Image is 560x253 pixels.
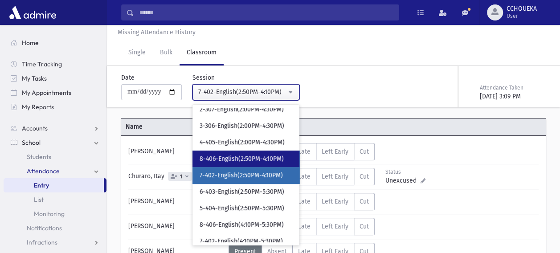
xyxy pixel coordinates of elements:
[4,164,106,178] a: Attendance
[4,178,104,192] a: Entry
[7,4,58,21] img: AdmirePro
[200,204,284,213] span: 5-404-English(2:50PM-5:30PM)
[4,86,106,100] a: My Appointments
[121,73,135,82] label: Date
[27,224,62,232] span: Notifications
[27,153,51,161] span: Students
[27,167,60,175] span: Attendance
[480,92,544,101] div: [DATE] 3:09 PM
[200,220,284,229] span: 8-406-English(4:10PM-5:30PM)
[480,84,544,92] div: Attendance Taken
[22,124,48,132] span: Accounts
[298,198,311,205] span: Late
[322,148,348,155] span: Left Early
[360,148,369,155] span: Cut
[4,235,106,249] a: Infractions
[200,105,284,114] span: 2-307-English(2:00PM-4:30PM)
[360,198,369,205] span: Cut
[22,60,62,68] span: Time Tracking
[200,237,283,246] span: 7-402-English(4:10PM-5:30PM)
[200,155,284,163] span: 8-406-English(2:50PM-4:10PM)
[360,173,369,180] span: Cut
[124,168,229,185] div: Churaro, Itay
[4,207,106,221] a: Monitoring
[178,174,184,180] span: 1
[4,192,106,207] a: List
[4,71,106,86] a: My Tasks
[124,143,229,160] div: [PERSON_NAME]
[153,41,180,65] a: Bulk
[180,41,224,65] a: Classroom
[322,198,348,205] span: Left Early
[4,121,106,135] a: Accounts
[200,122,284,131] span: 3-306-English(2:00PM-4:30PM)
[124,218,229,235] div: [PERSON_NAME]
[4,135,106,150] a: School
[385,176,420,185] span: Unexcused
[385,168,425,176] div: Status
[22,139,41,147] span: School
[22,89,71,97] span: My Appointments
[27,238,57,246] span: Infractions
[200,188,284,196] span: 6-403-English(2:50PM-5:30PM)
[200,138,285,147] span: 4-405-English(2:00PM-4:30PM)
[322,173,348,180] span: Left Early
[4,150,106,164] a: Students
[298,173,311,180] span: Late
[22,74,47,82] span: My Tasks
[200,171,283,180] span: 7-402-English(2:50PM-4:10PM)
[229,168,375,185] div: AttTypes
[298,148,311,155] span: Late
[229,143,375,160] div: AttTypes
[34,181,49,189] span: Entry
[34,196,44,204] span: List
[4,100,106,114] a: My Reports
[124,193,229,210] div: [PERSON_NAME]
[507,5,537,12] span: CCHOUEKA
[22,103,54,111] span: My Reports
[118,29,196,36] u: Missing Attendance History
[229,193,375,210] div: AttTypes
[192,73,215,82] label: Session
[34,210,65,218] span: Monitoring
[4,57,106,71] a: Time Tracking
[4,221,106,235] a: Notifications
[22,39,39,47] span: Home
[134,4,399,20] input: Search
[114,29,196,36] a: Missing Attendance History
[121,41,153,65] a: Single
[198,87,286,97] div: 7-402-English(2:50PM-4:10PM)
[4,36,106,50] a: Home
[192,84,299,100] button: 7-402-English(2:50PM-4:10PM)
[121,122,227,131] span: Name
[507,12,537,20] span: User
